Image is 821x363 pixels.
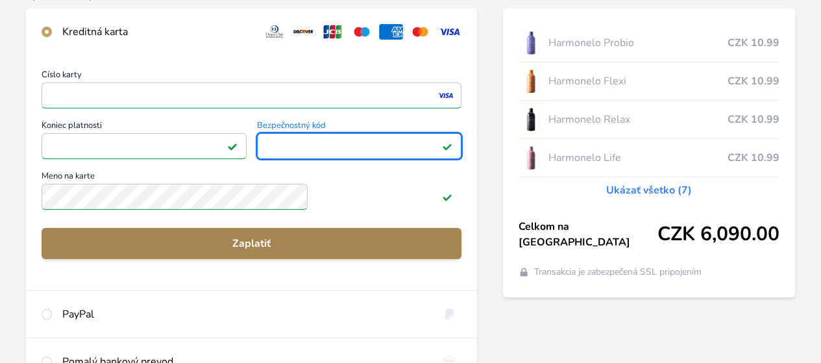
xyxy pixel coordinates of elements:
span: Transakcia je zabezpečená SSL pripojením [534,266,702,279]
iframe: Iframe pre deň vypršania platnosti [47,137,241,155]
span: Harmonelo Relax [548,112,728,127]
span: Číslo karty [42,71,461,82]
span: Celkom na [GEOGRAPHIC_DATA] [519,219,657,250]
iframe: Iframe pre číslo karty [47,86,456,105]
img: jcb.svg [321,24,345,40]
img: visa [437,90,454,101]
span: Harmonelo Life [548,150,728,166]
iframe: Iframe pre bezpečnostný kód [263,137,456,155]
img: CLEAN_RELAX_se_stinem_x-lo.jpg [519,103,543,136]
span: CZK 6,090.00 [657,223,779,246]
img: visa.svg [437,24,461,40]
a: Ukázať všetko (7) [606,182,692,198]
span: Bezpečnostný kód [257,121,462,133]
span: CZK 10.99 [728,73,779,89]
img: discover.svg [291,24,315,40]
span: Harmonelo Flexi [548,73,728,89]
img: CLEAN_PROBIO_se_stinem_x-lo.jpg [519,27,543,59]
span: Koniec platnosti [42,121,247,133]
span: CZK 10.99 [728,150,779,166]
img: CLEAN_FLEXI_se_stinem_x-hi_(1)-lo.jpg [519,65,543,97]
img: Pole je platné [227,141,238,151]
img: amex.svg [379,24,403,40]
div: PayPal [62,307,427,322]
span: CZK 10.99 [728,35,779,51]
input: Meno na kartePole je platné [42,184,308,210]
img: mc.svg [408,24,432,40]
span: CZK 10.99 [728,112,779,127]
button: Zaplatiť [42,228,461,259]
img: paypal.svg [437,307,461,322]
img: CLEAN_LIFE_se_stinem_x-lo.jpg [519,142,543,174]
img: Pole je platné [442,141,452,151]
span: Meno na karte [42,172,461,184]
span: Harmonelo Probio [548,35,728,51]
span: Zaplatiť [52,236,451,251]
img: diners.svg [263,24,287,40]
img: maestro.svg [350,24,374,40]
div: Kreditná karta [62,24,252,40]
img: Pole je platné [442,192,452,202]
